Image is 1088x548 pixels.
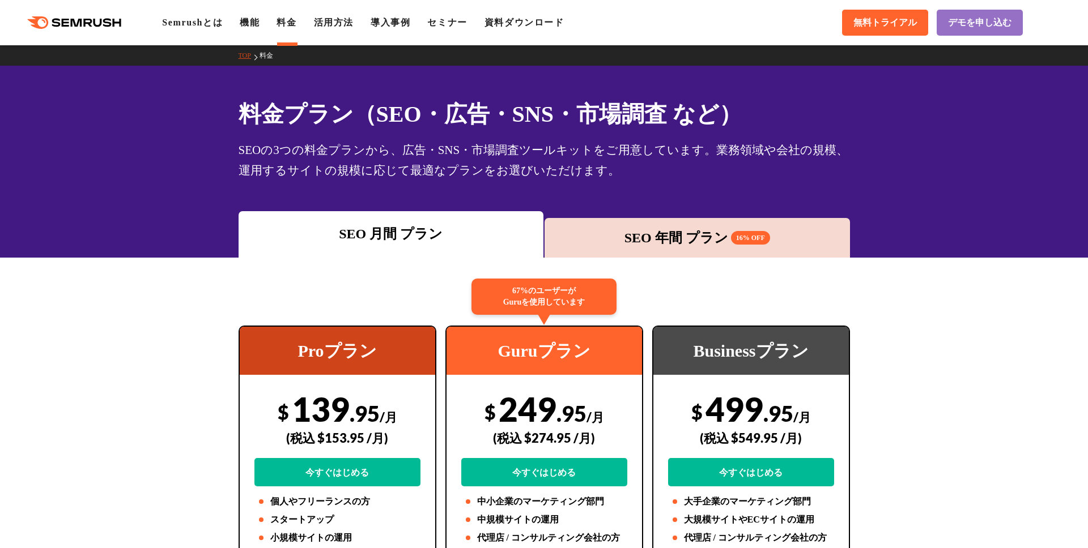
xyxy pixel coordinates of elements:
[278,400,289,423] span: $
[254,418,420,458] div: (税込 $153.95 /月)
[556,400,586,426] span: .95
[668,495,834,508] li: 大手企業のマーケティング部門
[668,458,834,486] a: 今すぐはじめる
[239,97,850,131] h1: 料金プラン（SEO・広告・SNS・市場調査 など）
[240,327,435,375] div: Proプラン
[461,458,627,486] a: 今すぐはじめる
[239,52,260,59] a: TOP
[244,224,538,244] div: SEO 月間 プラン
[240,18,260,27] a: 機能
[937,10,1023,36] a: デモを申し込む
[653,327,849,375] div: Businessプラン
[427,18,467,27] a: セミナー
[668,513,834,526] li: 大規模サイトやECサイトの運用
[948,17,1011,29] span: デモを申し込む
[447,327,642,375] div: Guruプラン
[254,495,420,508] li: 個人やフリーランスの方
[254,458,420,486] a: 今すぐはじめる
[763,400,793,426] span: .95
[350,400,380,426] span: .95
[731,231,770,245] span: 16% OFF
[461,531,627,545] li: 代理店 / コンサルティング会社の方
[484,18,564,27] a: 資料ダウンロード
[254,389,420,486] div: 139
[239,140,850,181] div: SEOの3つの料金プランから、広告・SNS・市場調査ツールキットをご用意しています。業務領域や会社の規模、運用するサイトの規模に応じて最適なプランをお選びいただけます。
[461,389,627,486] div: 249
[550,228,844,248] div: SEO 年間 プラン
[260,52,282,59] a: 料金
[668,531,834,545] li: 代理店 / コンサルティング会社の方
[314,18,354,27] a: 活用方法
[461,495,627,508] li: 中小企業のマーケティング部門
[461,513,627,526] li: 中規模サイトの運用
[793,409,811,425] span: /月
[668,389,834,486] div: 499
[471,279,617,315] div: 67%のユーザーが Guruを使用しています
[842,10,928,36] a: 無料トライアル
[162,18,223,27] a: Semrushとは
[668,418,834,458] div: (税込 $549.95 /月)
[484,400,496,423] span: $
[254,531,420,545] li: 小規模サイトの運用
[461,418,627,458] div: (税込 $274.95 /月)
[691,400,703,423] span: $
[586,409,604,425] span: /月
[254,513,420,526] li: スタートアップ
[380,409,397,425] span: /月
[277,18,296,27] a: 料金
[371,18,410,27] a: 導入事例
[853,17,917,29] span: 無料トライアル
